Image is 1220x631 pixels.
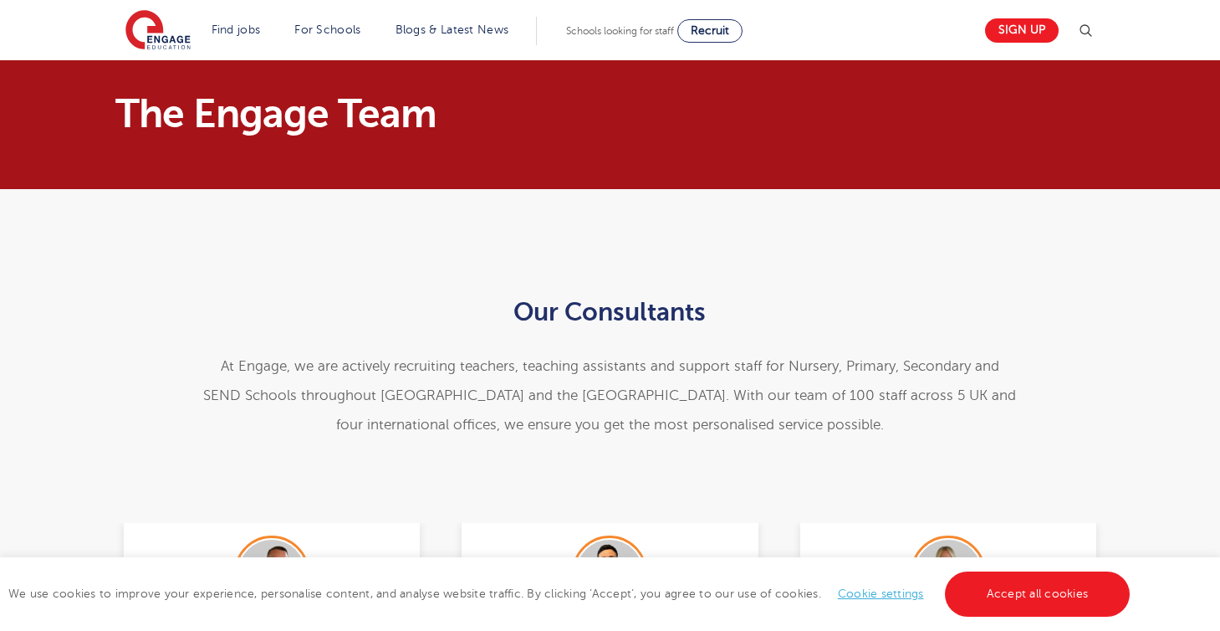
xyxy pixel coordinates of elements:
span: Recruit [691,24,729,37]
a: Find jobs [212,23,261,36]
h1: The Engage Team [115,94,767,134]
a: Cookie settings [838,587,924,600]
span: We use cookies to improve your experience, personalise content, and analyse website traffic. By c... [8,587,1134,600]
p: At Engage, w [200,351,1020,439]
h2: Our Consultants [200,298,1020,326]
a: Recruit [677,19,743,43]
a: Accept all cookies [945,572,1131,617]
a: Blogs & Latest News [396,23,509,36]
img: Engage Education [125,10,191,52]
a: For Schools [294,23,360,36]
span: Schools looking for staff [566,25,674,37]
a: Sign up [985,18,1059,43]
span: e are actively recruiting teachers, teaching assistants and support staff for Nursery, Primary, S... [203,358,1016,433]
